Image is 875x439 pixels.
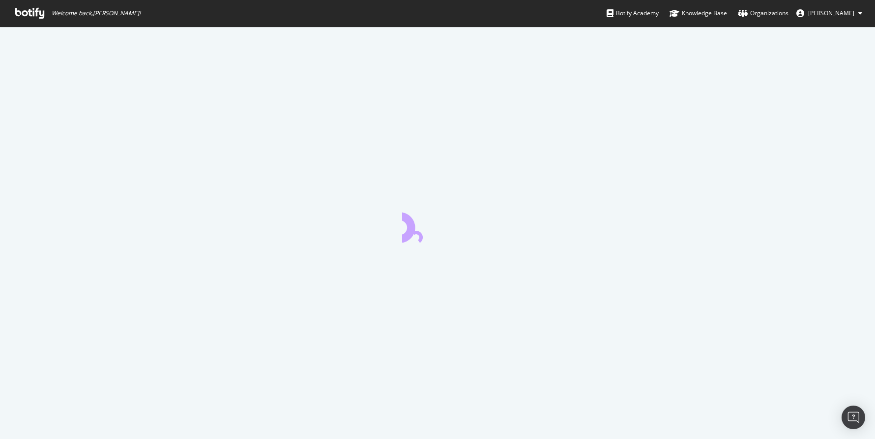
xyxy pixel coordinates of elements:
[808,9,854,17] span: Poe Masoud
[402,207,473,243] div: animation
[52,9,141,17] span: Welcome back, [PERSON_NAME] !
[842,406,865,429] div: Open Intercom Messenger
[607,8,659,18] div: Botify Academy
[738,8,788,18] div: Organizations
[788,5,870,21] button: [PERSON_NAME]
[670,8,727,18] div: Knowledge Base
